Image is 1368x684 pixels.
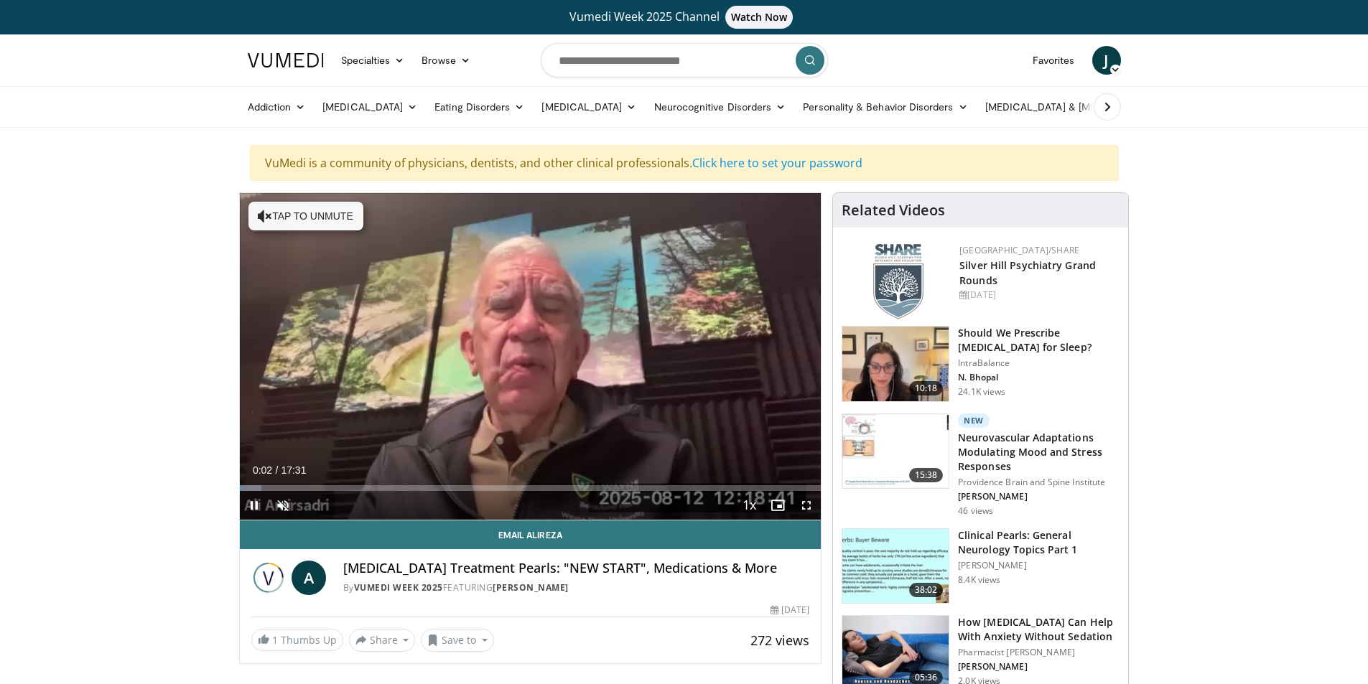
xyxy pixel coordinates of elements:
[909,468,944,482] span: 15:38
[958,431,1120,474] h3: Neurovascular Adaptations Modulating Mood and Stress Responses
[269,491,297,520] button: Unmute
[959,258,1096,287] a: Silver Hill Psychiatry Grand Rounds
[493,581,569,594] a: [PERSON_NAME]
[332,46,414,75] a: Specialties
[240,520,822,549] a: Email Alireza
[771,604,809,617] div: [DATE]
[692,155,862,171] a: Click here to set your password
[253,464,272,476] span: 0:02
[251,561,286,595] img: Vumedi Week 2025
[958,372,1120,383] p: N. Bhopal
[958,661,1120,673] p: [PERSON_NAME]
[413,46,479,75] a: Browse
[842,202,945,219] h4: Related Videos
[349,629,416,652] button: Share
[250,145,1119,181] div: VuMedi is a community of physicians, dentists, and other clinical professionals.
[533,93,645,121] a: [MEDICAL_DATA]
[421,629,494,652] button: Save to
[842,327,949,401] img: f7087805-6d6d-4f4e-b7c8-917543aa9d8d.150x105_q85_crop-smart_upscale.jpg
[977,93,1182,121] a: [MEDICAL_DATA] & [MEDICAL_DATA]
[735,491,763,520] button: Playback Rate
[958,491,1120,502] p: [PERSON_NAME]
[750,632,809,649] span: 272 views
[842,414,949,489] img: 4562edde-ec7e-4758-8328-0659f7ef333d.150x105_q85_crop-smart_upscale.jpg
[248,202,363,230] button: Tap to unmute
[251,629,343,651] a: 1 Thumbs Up
[276,464,279,476] span: /
[958,413,990,428] p: New
[958,386,1005,398] p: 24.1K views
[725,6,794,29] span: Watch Now
[958,477,1120,488] p: Providence Brain and Spine Institute
[842,529,949,604] img: 91ec4e47-6cc3-4d45-a77d-be3eb23d61cb.150x105_q85_crop-smart_upscale.jpg
[873,244,923,319] img: f8aaeb6d-318f-4fcf-bd1d-54ce21f29e87.png.150x105_q85_autocrop_double_scale_upscale_version-0.2.png
[240,491,269,520] button: Pause
[958,528,1120,557] h3: Clinical Pearls: General Neurology Topics Part 1
[792,491,821,520] button: Fullscreen
[959,289,1117,301] div: [DATE]
[292,561,326,595] a: A
[958,574,1000,586] p: 8.4K views
[314,93,426,121] a: [MEDICAL_DATA]
[842,413,1120,517] a: 15:38 New Neurovascular Adaptations Modulating Mood and Stress Responses Providence Brain and Spi...
[842,528,1120,604] a: 38:02 Clinical Pearls: General Neurology Topics Part 1 [PERSON_NAME] 8.4K views
[281,464,306,476] span: 17:31
[248,53,324,67] img: VuMedi Logo
[958,615,1120,644] h3: How [MEDICAL_DATA] Can Help With Anxiety Without Sedation
[909,381,944,395] span: 10:18
[1024,46,1084,75] a: Favorites
[959,244,1079,256] a: [GEOGRAPHIC_DATA]/SHARE
[426,93,533,121] a: Eating Disorders
[240,485,822,491] div: Progress Bar
[958,357,1120,369] p: IntraBalance
[842,326,1120,402] a: 10:18 Should We Prescribe [MEDICAL_DATA] for Sleep? IntraBalance N. Bhopal 24.1K views
[763,491,792,520] button: Enable picture-in-picture mode
[909,583,944,597] span: 38:02
[794,93,976,121] a: Personality & Behavior Disorders
[958,560,1120,571] p: [PERSON_NAME]
[343,581,810,594] div: By FEATURING
[646,93,795,121] a: Neurocognitive Disorders
[541,43,828,78] input: Search topics, interventions
[1092,46,1121,75] a: J
[343,561,810,576] h4: [MEDICAL_DATA] Treatment Pearls: "NEW START", Medications & More
[958,326,1120,355] h3: Should We Prescribe [MEDICAL_DATA] for Sleep?
[958,505,993,517] p: 46 views
[240,193,822,520] video-js: Video Player
[250,6,1119,29] a: Vumedi Week 2025 ChannelWatch Now
[239,93,315,121] a: Addiction
[354,581,443,594] a: Vumedi Week 2025
[958,647,1120,658] p: Pharmacist [PERSON_NAME]
[272,633,278,647] span: 1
